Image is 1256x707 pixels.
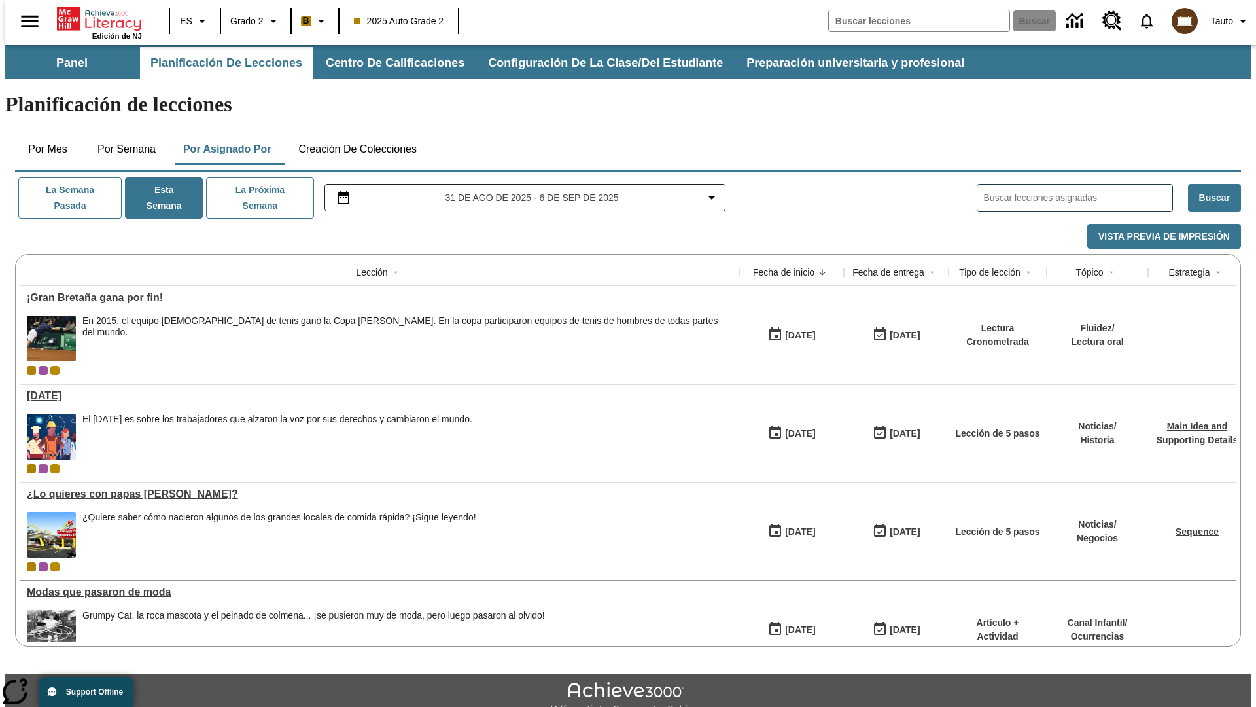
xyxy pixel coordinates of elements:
[785,327,815,344] div: [DATE]
[27,414,76,460] img: una pancarta con fondo azul muestra la ilustración de una fila de diferentes hombres y mujeres co...
[1172,8,1198,34] img: avatar image
[82,316,733,338] div: En 2015, el equipo [DEMOGRAPHIC_DATA] de tenis ganó la Copa [PERSON_NAME]. En la copa participaro...
[704,190,720,206] svg: Collapse Date Range Filter
[82,512,476,558] div: ¿Quiere saber cómo nacieron algunos de los grandes locales de comida rápida? ¡Sigue leyendo!
[27,488,733,500] a: ¿Lo quieres con papas fritas?, Lecciones
[1078,420,1116,433] p: Noticias /
[959,266,1020,279] div: Tipo de lección
[315,47,475,79] button: Centro de calificaciones
[1211,14,1233,28] span: Tauto
[27,390,733,402] div: Día del Trabajo
[39,464,48,473] span: OL 2025 Auto Grade 3
[230,14,264,28] span: Grado 2
[57,5,142,40] div: Portada
[173,134,282,165] button: Por asignado por
[50,366,60,375] span: New 2025 class
[753,266,814,279] div: Fecha de inicio
[39,677,133,707] button: Support Offline
[814,264,830,280] button: Sort
[763,323,820,348] button: 09/01/25: Primer día en que estuvo disponible la lección
[955,616,1040,644] p: Artículo + Actividad
[1071,321,1123,335] p: Fluidez /
[852,266,924,279] div: Fecha de entrega
[890,622,920,638] div: [DATE]
[868,421,924,446] button: 09/07/25: Último día en que podrá accederse la lección
[1020,264,1036,280] button: Sort
[1077,518,1118,532] p: Noticias /
[5,92,1251,117] h1: Planificación de lecciones
[82,610,545,656] div: Grumpy Cat, la roca mascota y el peinado de colmena... ¡se pusieron muy de moda, pero luego pasar...
[27,562,36,571] span: Clase actual
[125,177,203,219] button: Esta semana
[1087,224,1241,249] button: Vista previa de impresión
[27,366,36,375] div: Clase actual
[303,12,309,29] span: B
[388,264,404,280] button: Sort
[27,610,76,656] img: foto en blanco y negro de una chica haciendo girar unos hula-hulas en la década de 1950
[27,316,76,361] img: Tenista británico Andy Murray extendiendo todo su cuerpo para alcanzar una pelota durante un part...
[87,134,166,165] button: Por semana
[763,617,820,642] button: 07/19/25: Primer día en que estuvo disponible la lección
[955,321,1040,349] p: Lectura Cronometrada
[356,266,387,279] div: Lección
[1210,264,1226,280] button: Sort
[296,9,334,33] button: Boost El color de la clase es anaranjado claro. Cambiar el color de la clase.
[66,687,123,697] span: Support Offline
[1104,264,1119,280] button: Sort
[736,47,975,79] button: Preparación universitaria y profesional
[1130,4,1164,38] a: Notificaciones
[10,2,49,41] button: Abrir el menú lateral
[1157,421,1238,445] a: Main Idea and Supporting Details
[7,47,137,79] button: Panel
[27,464,36,473] div: Clase actual
[206,177,313,219] button: La próxima semana
[1078,433,1116,447] p: Historia
[27,292,733,304] div: ¡Gran Bretaña gana por fin!
[829,10,1009,31] input: Buscar campo
[984,189,1172,208] input: Buscar lecciones asignadas
[785,622,815,638] div: [DATE]
[330,190,720,206] button: Seleccione el intervalo de fechas opción del menú
[82,512,476,523] div: ¿Quiere saber cómo nacieron algunos de los grandes locales de comida rápida? ¡Sigue leyendo!
[82,414,472,425] div: El [DATE] es sobre los trabajadores que alzaron la voz por sus derechos y cambiaron el mundo.
[82,414,472,460] div: El Día del Trabajo es sobre los trabajadores que alzaron la voz por sus derechos y cambiaron el m...
[1164,4,1206,38] button: Escoja un nuevo avatar
[924,264,940,280] button: Sort
[140,47,313,79] button: Planificación de lecciones
[50,464,60,473] span: New 2025 class
[1094,3,1130,39] a: Centro de recursos, Se abrirá en una pestaña nueva.
[1058,3,1094,39] a: Centro de información
[478,47,733,79] button: Configuración de la clase/del estudiante
[27,488,733,500] div: ¿Lo quieres con papas fritas?
[955,427,1039,441] p: Lección de 5 pasos
[1176,526,1219,537] a: Sequence
[57,6,142,32] a: Portada
[82,316,733,361] div: En 2015, el equipo británico de tenis ganó la Copa Davis. En la copa participaron equipos de teni...
[27,292,733,304] a: ¡Gran Bretaña gana por fin!, Lecciones
[763,519,820,544] button: 07/26/25: Primer día en que estuvo disponible la lección
[27,390,733,402] a: Día del Trabajo, Lecciones
[225,9,287,33] button: Grado: Grado 2, Elige un grado
[27,587,733,598] a: Modas que pasaron de moda, Lecciones
[39,366,48,375] div: OL 2025 Auto Grade 3
[50,562,60,571] span: New 2025 class
[1068,616,1128,630] p: Canal Infantil /
[785,524,815,540] div: [DATE]
[785,426,815,442] div: [DATE]
[180,14,192,28] span: ES
[955,525,1039,539] p: Lección de 5 pasos
[868,323,924,348] button: 09/07/25: Último día en que podrá accederse la lección
[354,14,444,28] span: 2025 Auto Grade 2
[868,617,924,642] button: 06/30/26: Último día en que podrá accederse la lección
[1077,532,1118,545] p: Negocios
[27,587,733,598] div: Modas que pasaron de moda
[1075,266,1103,279] div: Tópico
[890,426,920,442] div: [DATE]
